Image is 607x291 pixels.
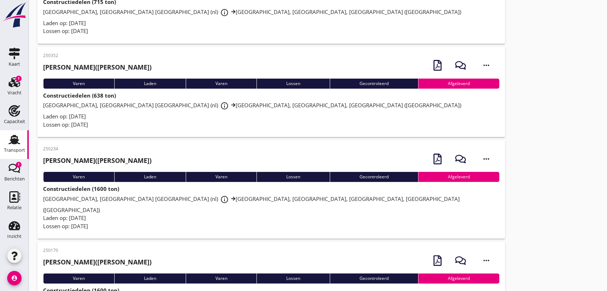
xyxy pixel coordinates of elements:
[7,271,22,285] i: account_circle
[418,79,499,89] div: Afgeleverd
[256,172,330,182] div: Lossen
[43,121,88,128] span: Lossen op: [DATE]
[43,113,86,120] span: Laden op: [DATE]
[43,156,152,165] h2: ([PERSON_NAME])
[330,273,418,283] div: Gecontroleerd
[220,195,229,204] i: info_outline
[43,8,461,15] span: [GEOGRAPHIC_DATA], [GEOGRAPHIC_DATA] [GEOGRAPHIC_DATA] (nl) [GEOGRAPHIC_DATA], [GEOGRAPHIC_DATA],...
[1,2,27,28] img: logo-small.a267ee39.svg
[476,55,496,75] i: more_horiz
[16,162,22,168] div: 1
[476,149,496,169] i: more_horiz
[330,172,418,182] div: Gecontroleerd
[9,62,20,66] div: Kaart
[114,172,186,182] div: Laden
[43,185,119,192] strong: Constructiedelen (1600 ton)
[43,19,86,27] span: Laden op: [DATE]
[114,79,186,89] div: Laden
[418,273,499,283] div: Afgeleverd
[186,273,257,283] div: Varen
[8,90,22,95] div: Vracht
[220,8,229,17] i: info_outline
[43,214,86,221] span: Laden op: [DATE]
[43,79,114,89] div: Varen
[43,52,152,59] p: 250352
[4,148,25,152] div: Transport
[4,119,25,124] div: Capaciteit
[418,172,499,182] div: Afgeleverd
[330,79,418,89] div: Gecontroleerd
[43,27,88,34] span: Lossen op: [DATE]
[16,76,22,81] div: 1
[43,146,152,152] p: 250234
[7,234,22,239] div: Inzicht
[43,258,95,266] strong: [PERSON_NAME]
[43,62,152,72] h2: ([PERSON_NAME])
[43,172,114,182] div: Varen
[7,205,22,210] div: Relatie
[43,222,88,230] span: Lossen op: [DATE]
[186,172,257,182] div: Varen
[476,250,496,271] i: more_horiz
[43,273,114,283] div: Varen
[43,92,116,99] strong: Constructiedelen (638 ton)
[43,257,152,267] h2: ([PERSON_NAME])
[37,47,505,137] a: 250352[PERSON_NAME]([PERSON_NAME])VarenLadenVarenLossenGecontroleerdAfgeleverdConstructiedelen (6...
[256,79,330,89] div: Lossen
[43,63,95,71] strong: [PERSON_NAME]
[43,195,460,213] span: [GEOGRAPHIC_DATA], [GEOGRAPHIC_DATA] [GEOGRAPHIC_DATA] (nl) [GEOGRAPHIC_DATA], [GEOGRAPHIC_DATA],...
[43,156,95,165] strong: [PERSON_NAME]
[43,247,152,254] p: 250170
[256,273,330,283] div: Lossen
[37,140,505,239] a: 250234[PERSON_NAME]([PERSON_NAME])VarenLadenVarenLossenGecontroleerdAfgeleverdConstructiedelen (1...
[4,177,25,181] div: Berichten
[43,102,461,109] span: [GEOGRAPHIC_DATA], [GEOGRAPHIC_DATA] [GEOGRAPHIC_DATA] (nl) [GEOGRAPHIC_DATA], [GEOGRAPHIC_DATA],...
[220,102,229,110] i: info_outline
[114,273,186,283] div: Laden
[186,79,257,89] div: Varen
